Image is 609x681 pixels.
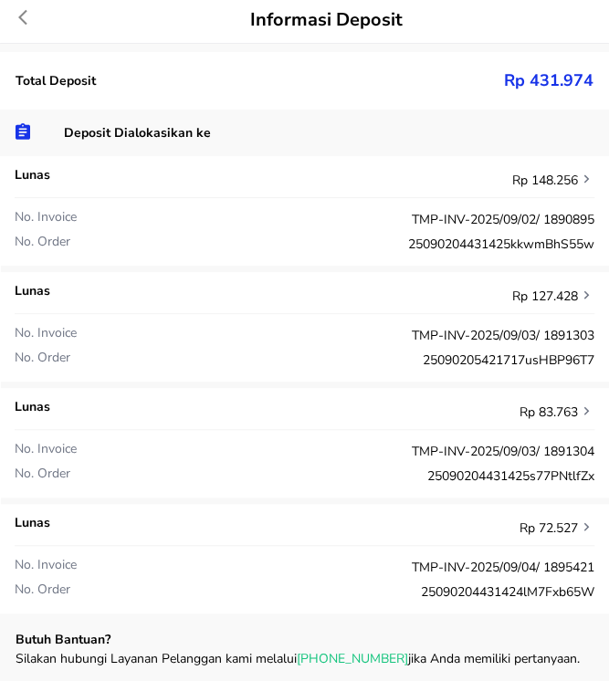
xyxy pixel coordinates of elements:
[15,232,208,251] p: No. Order
[305,68,594,93] p: Rp 431.974
[305,168,595,190] p: Rp 148.256
[208,235,594,254] p: 25090204431425kkwmBhS55w
[208,442,594,461] p: TMP-INV-2025/09/03/ 1891304
[66,6,586,34] p: Informasi deposit
[15,323,208,342] p: No. Invoice
[208,582,594,602] p: 25090204431424lM7Fxb65W
[15,281,305,300] p: Lunas
[15,513,305,532] p: Lunas
[15,439,208,458] p: No. Invoice
[15,555,208,574] p: No. Invoice
[16,71,305,90] p: Total Deposit
[15,397,305,416] p: Lunas
[64,123,593,142] p: Deposit Dialokasikan ke
[305,400,595,422] p: Rp 83.763
[297,649,408,668] p: [PHONE_NUMBER]
[15,348,208,367] p: No. Order
[208,351,594,370] p: 25090205421717usHBP96T7
[305,516,595,538] p: Rp 72.527
[208,326,594,345] p: TMP-INV-2025/09/03/ 1891303
[208,210,594,229] p: TMP-INV-2025/09/02/ 1890895
[15,580,208,599] p: No. Order
[16,630,593,649] p: Butuh Bantuan?
[15,207,208,226] p: No. Invoice
[208,466,594,486] p: 25090204431425s77PNtlfZx
[305,284,595,306] p: Rp 127.428
[15,464,208,483] p: No. Order
[208,558,594,577] p: TMP-INV-2025/09/04/ 1895421
[15,165,305,184] p: Lunas
[16,649,593,668] p: Silakan hubungi Layanan Pelanggan kami melalui jika Anda memiliki pertanyaan.
[16,123,30,140] img: deposit-details.13ad70e3.svg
